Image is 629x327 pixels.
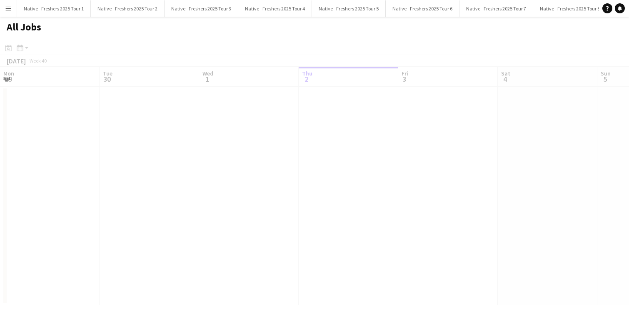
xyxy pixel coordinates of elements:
button: Native - Freshers 2025 Tour 1 [17,0,91,17]
button: Native - Freshers 2025 Tour 8 [533,0,607,17]
button: Native - Freshers 2025 Tour 4 [238,0,312,17]
button: Native - Freshers 2025 Tour 3 [165,0,238,17]
button: Native - Freshers 2025 Tour 2 [91,0,165,17]
button: Native - Freshers 2025 Tour 7 [459,0,533,17]
button: Native - Freshers 2025 Tour 6 [386,0,459,17]
button: Native - Freshers 2025 Tour 5 [312,0,386,17]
